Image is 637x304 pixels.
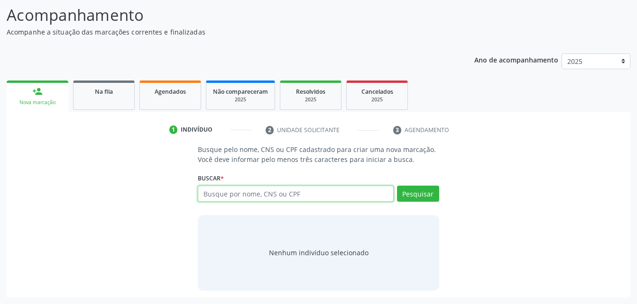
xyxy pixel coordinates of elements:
[397,186,439,202] button: Pesquisar
[155,88,186,96] span: Agendados
[474,54,558,65] p: Ano de acompanhamento
[361,88,393,96] span: Cancelados
[7,3,443,27] p: Acompanhamento
[13,99,62,106] div: Nova marcação
[198,186,393,202] input: Busque por nome, CNS ou CPF
[213,88,268,96] span: Não compareceram
[198,144,439,164] p: Busque pelo nome, CNS ou CPF cadastrado para criar uma nova marcação. Você deve informar pelo men...
[353,96,401,103] div: 2025
[95,88,113,96] span: Na fila
[32,86,43,97] div: person_add
[296,88,325,96] span: Resolvidos
[269,248,369,258] div: Nenhum indivíduo selecionado
[169,125,178,134] div: 1
[198,171,224,186] label: Buscar
[287,96,334,103] div: 2025
[7,27,443,37] p: Acompanhe a situação das marcações correntes e finalizadas
[181,125,212,134] div: Indivíduo
[213,96,268,103] div: 2025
